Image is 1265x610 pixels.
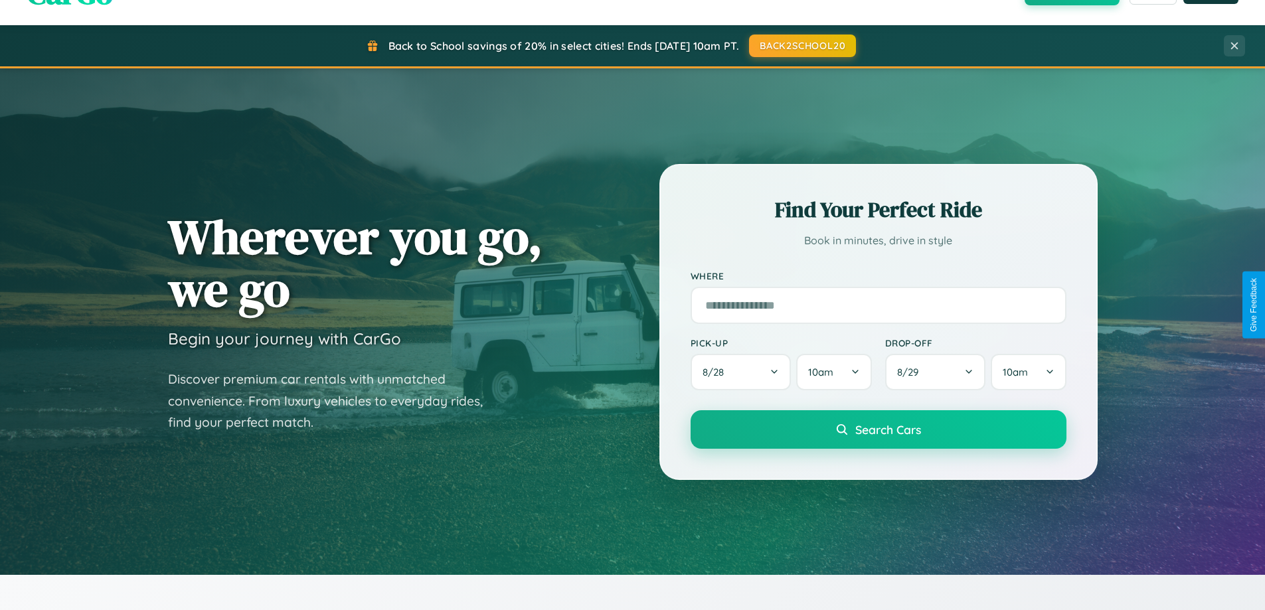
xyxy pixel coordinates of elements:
span: Search Cars [855,422,921,437]
h1: Wherever you go, we go [168,210,543,315]
span: 10am [808,366,833,378]
button: 8/29 [885,354,986,390]
label: Pick-up [691,337,872,348]
p: Discover premium car rentals with unmatched convenience. From luxury vehicles to everyday rides, ... [168,368,500,433]
button: 8/28 [691,354,792,390]
p: Book in minutes, drive in style [691,231,1066,250]
span: 8 / 29 [897,366,925,378]
label: Drop-off [885,337,1066,348]
span: 10am [1003,366,1028,378]
button: Search Cars [691,410,1066,449]
button: 10am [991,354,1066,390]
div: Give Feedback [1249,278,1258,332]
span: Back to School savings of 20% in select cities! Ends [DATE] 10am PT. [388,39,739,52]
button: 10am [796,354,871,390]
h3: Begin your journey with CarGo [168,329,401,348]
span: 8 / 28 [703,366,730,378]
h2: Find Your Perfect Ride [691,195,1066,224]
label: Where [691,270,1066,281]
button: BACK2SCHOOL20 [749,35,856,57]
